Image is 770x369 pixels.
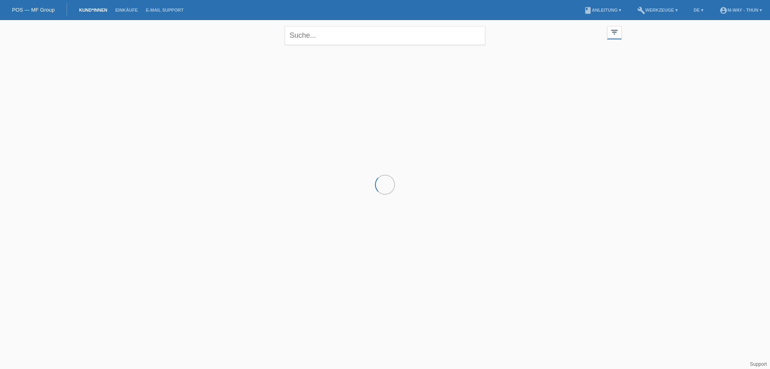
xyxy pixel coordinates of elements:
a: Support [750,361,767,367]
i: filter_list [610,28,619,37]
a: Kund*innen [75,8,111,12]
input: Suche... [285,26,485,45]
i: account_circle [719,6,727,14]
i: book [584,6,592,14]
a: POS — MF Group [12,7,55,13]
a: DE ▾ [690,8,707,12]
a: E-Mail Support [142,8,188,12]
i: build [637,6,645,14]
a: Einkäufe [111,8,142,12]
a: buildWerkzeuge ▾ [633,8,682,12]
a: account_circlem-way - Thun ▾ [715,8,766,12]
a: bookAnleitung ▾ [580,8,625,12]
